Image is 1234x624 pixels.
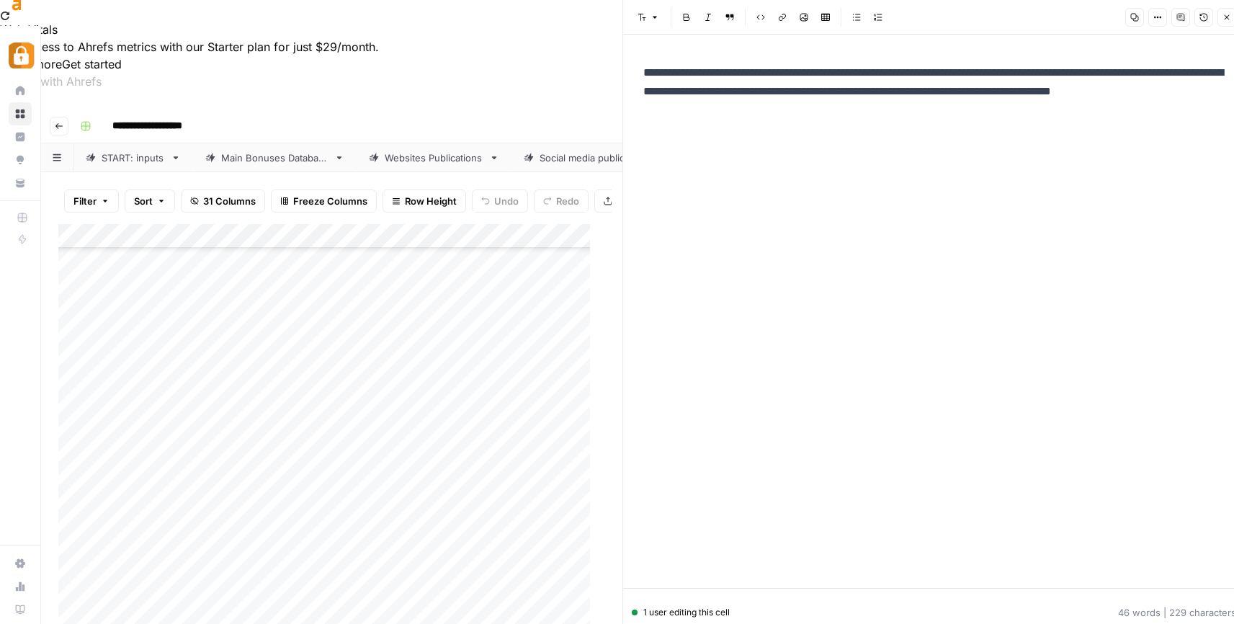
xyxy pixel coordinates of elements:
div: 1 user editing this cell [632,606,730,619]
div: Social media publications [540,151,653,165]
a: Your Data [9,171,32,195]
button: Undo [472,190,528,213]
button: Filter [64,190,119,213]
span: Filter [73,194,97,208]
button: Row Height [383,190,466,213]
button: Redo [534,190,589,213]
span: Row Height [405,194,457,208]
span: Redo [556,194,579,208]
button: Freeze Columns [271,190,377,213]
div: START: inputs [102,151,165,165]
a: Settings [9,552,32,575]
a: Main Bonuses Database [193,143,357,172]
a: Social media publications [511,143,681,172]
button: Sort [125,190,175,213]
a: Opportunities [9,148,32,171]
span: Sort [134,194,153,208]
a: Usage [9,575,32,598]
button: 31 Columns [181,190,265,213]
span: Freeze Columns [293,194,367,208]
button: Get started [62,55,122,73]
span: 31 Columns [203,194,256,208]
a: Websites Publications [357,143,511,172]
span: Undo [494,194,519,208]
div: Websites Publications [385,151,483,165]
div: Main Bonuses Database [221,151,328,165]
a: Learning Hub [9,598,32,621]
a: START: inputs [73,143,193,172]
a: Insights [9,125,32,148]
a: Browse [9,102,32,125]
